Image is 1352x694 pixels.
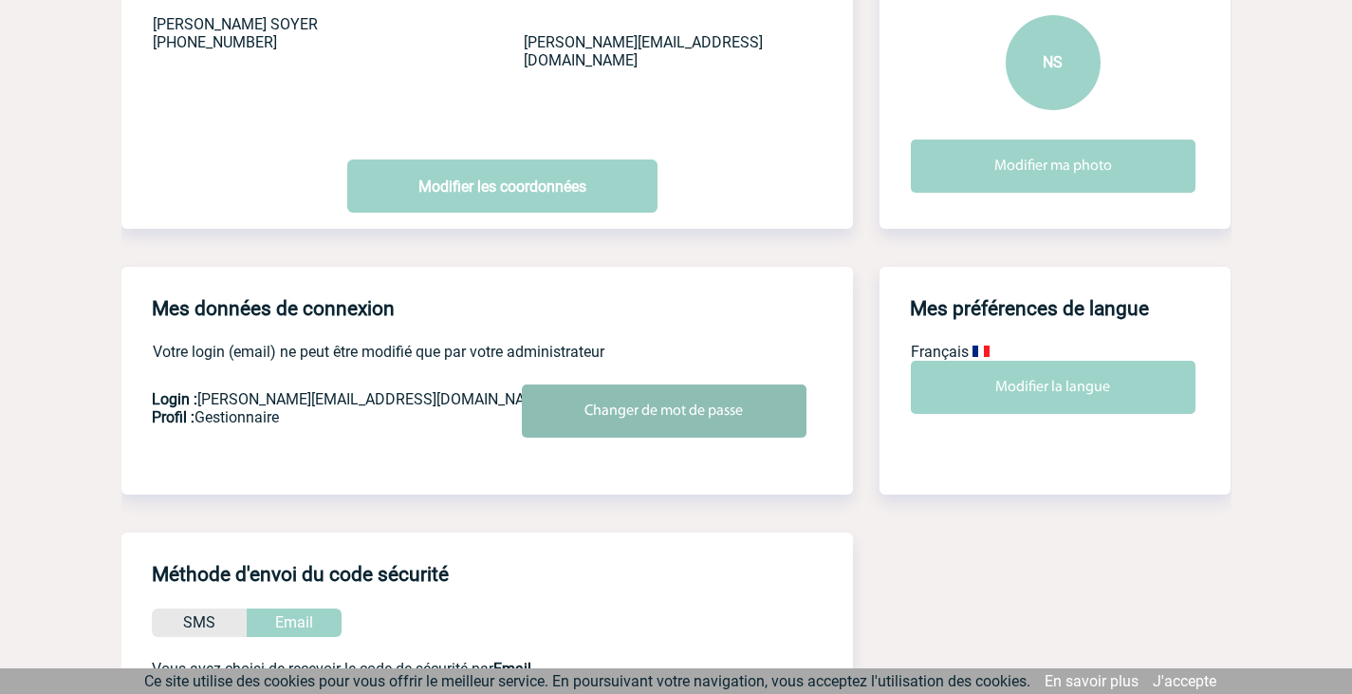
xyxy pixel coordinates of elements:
span: Ce site utilise des cookies pour vous offrir le meilleur service. En poursuivant votre navigation... [144,672,1030,690]
span: Login : [152,390,197,408]
span: Français [911,343,969,361]
span: [PHONE_NUMBER] [153,33,277,51]
h4: Mes préférences de langue [910,297,1149,320]
p: Vous avez choisi de recevoir le code de sécurité par [152,660,853,678]
input: Modifier ma photo [911,140,1195,193]
h4: Mes données de connexion [152,297,395,320]
p: [PERSON_NAME][EMAIL_ADDRESS][DOMAIN_NAME] [152,390,514,408]
input: Changer de mot de passe [522,385,806,438]
p: SMS [183,609,215,637]
img: fr [972,346,990,357]
span: [PERSON_NAME] [153,15,267,33]
span: NS [1043,53,1063,71]
span: Profil : [152,408,194,426]
input: Modifier la langue [911,361,1195,414]
span: [PERSON_NAME][EMAIL_ADDRESS][DOMAIN_NAME] [524,33,763,69]
p: Gestionnaire [152,408,514,426]
a: Modifier les coordonnées [347,159,657,213]
b: Email [493,660,531,678]
p: Votre login (email) ne peut être modifié que par votre administrateur [153,343,853,361]
span: SOYER [270,15,318,33]
a: En savoir plus [1045,672,1139,690]
p: Email [275,609,313,637]
h4: Méthode d'envoi du code sécurité [152,563,449,586]
a: J'accepte [1153,672,1216,690]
